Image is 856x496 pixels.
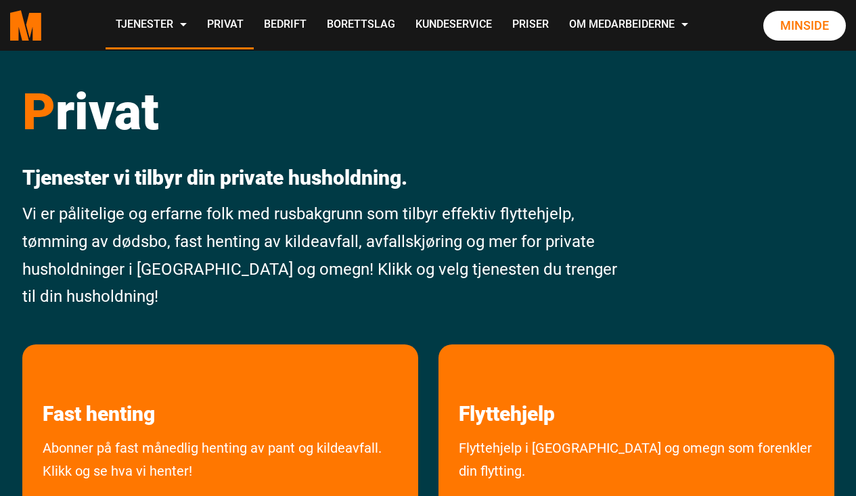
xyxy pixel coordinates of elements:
a: Kundeservice [405,1,502,49]
a: Privat [197,1,254,49]
a: Tjenester [106,1,197,49]
span: P [22,82,55,141]
p: Tjenester vi tilbyr din private husholdning. [22,166,627,190]
a: les mer om Fast henting [22,344,175,426]
h1: rivat [22,81,627,142]
a: Om Medarbeiderne [559,1,698,49]
p: Vi er pålitelige og erfarne folk med rusbakgrunn som tilbyr effektiv flyttehjelp, tømming av døds... [22,200,627,311]
a: les mer om Flyttehjelp [438,344,575,426]
a: Bedrift [254,1,317,49]
a: Minside [763,11,846,41]
a: Borettslag [317,1,405,49]
a: Priser [502,1,559,49]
